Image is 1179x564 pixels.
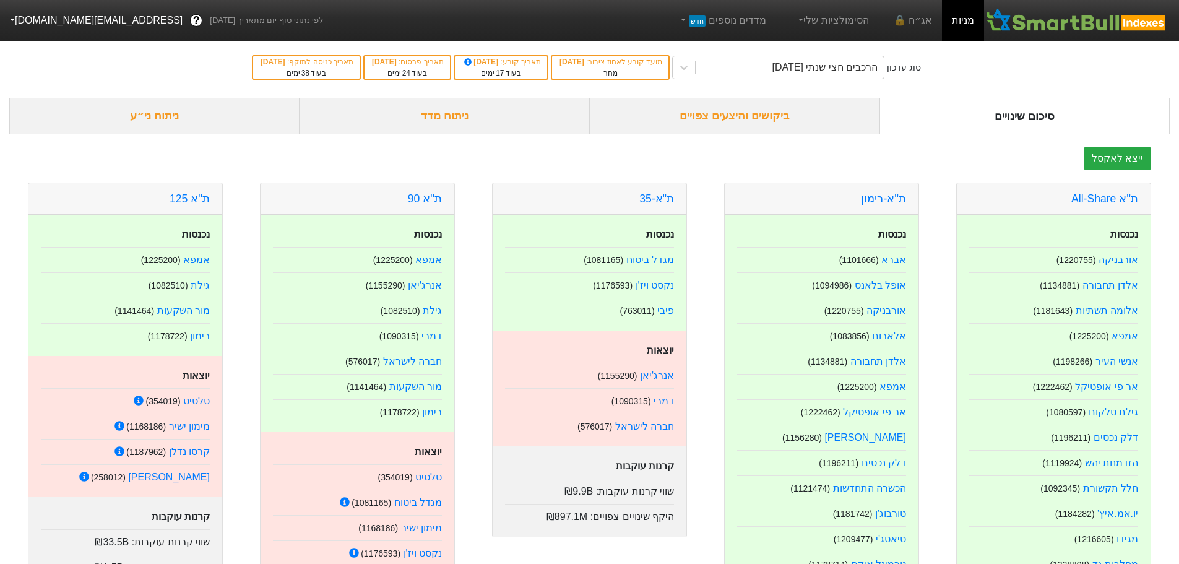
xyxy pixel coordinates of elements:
a: [PERSON_NAME] [824,432,906,443]
a: אורבניקה [1099,254,1138,265]
span: מחר [603,69,618,77]
a: טיאסג'י [876,534,906,544]
a: נקסט ויז'ן [636,280,675,290]
strong: נכנסות [182,229,210,240]
small: ( 1082510 ) [381,306,420,316]
small: ( 763011 ) [620,306,654,316]
a: חברה לישראל [615,421,674,432]
a: טורבוג'ן [875,508,906,519]
small: ( 1209477 ) [834,534,873,544]
small: ( 1176593 ) [593,280,633,290]
a: מור השקעות [157,305,210,316]
span: חדש [689,15,706,27]
small: ( 1178722 ) [380,407,420,417]
a: דמרי [654,396,674,406]
small: ( 1184282 ) [1055,509,1095,519]
a: טלסיס [183,396,210,406]
small: ( 1168186 ) [126,422,166,432]
strong: קרנות עוקבות [616,461,674,471]
small: ( 1081165 ) [352,498,391,508]
small: ( 1156280 ) [782,433,822,443]
div: ביקושים והיצעים צפויים [590,98,880,134]
a: ת''א-רימון [861,193,906,205]
a: אמפא [183,254,210,265]
strong: יוצאות [183,370,210,381]
small: ( 1181643 ) [1033,306,1073,316]
a: אמפא [415,254,442,265]
small: ( 1101666 ) [839,255,879,265]
a: אלומה תשתיות [1076,305,1138,316]
a: מימון ישיר [401,523,442,533]
a: אמפא [1112,331,1138,341]
div: סוג עדכון [887,61,921,74]
a: חברה לישראל [383,356,442,367]
button: ייצא לאקסל [1084,147,1151,170]
a: גילת [191,280,210,290]
small: ( 1168186 ) [358,523,398,533]
small: ( 1119924 ) [1042,458,1082,468]
small: ( 1216605 ) [1074,534,1114,544]
small: ( 1134881 ) [808,357,847,367]
small: ( 1220755 ) [1056,255,1096,265]
small: ( 1225200 ) [1069,331,1109,341]
span: [DATE] [462,58,501,66]
small: ( 258012 ) [91,472,126,482]
small: ( 1220755 ) [824,306,864,316]
a: רימון [422,407,442,417]
a: רימון [190,331,210,341]
a: [PERSON_NAME] [128,472,210,482]
span: ₪33.5B [95,537,129,547]
small: ( 1176593 ) [361,549,400,558]
small: ( 1090315 ) [379,331,419,341]
div: בעוד ימים [461,67,541,79]
div: בעוד ימים [259,67,353,79]
small: ( 1080597 ) [1046,407,1086,417]
a: נקסט ויז'ן [404,548,443,558]
span: ₪897.1M [546,511,587,522]
a: קרסו נדלן [169,446,210,457]
small: ( 1225200 ) [837,382,877,392]
div: בעוד ימים [371,67,444,79]
a: דלק נכסים [1094,432,1138,443]
a: חלל תקשורת [1083,483,1138,493]
a: טלסיס [415,472,442,482]
small: ( 1134881 ) [1040,280,1079,290]
small: ( 1092345 ) [1040,484,1080,493]
small: ( 1196211 ) [819,458,858,468]
a: ת''א 90 [408,193,442,205]
a: הכשרה התחדשות [833,483,906,493]
div: תאריך פרסום : [371,56,444,67]
small: ( 1225200 ) [373,255,413,265]
a: אברא [881,254,906,265]
small: ( 1187962 ) [126,447,166,457]
small: ( 1121474 ) [790,484,830,493]
a: אלדן תחבורה [1082,280,1138,290]
small: ( 354019 ) [378,472,412,482]
small: ( 1082510 ) [149,280,188,290]
a: מגדל ביטוח [626,254,674,265]
a: מגידו [1116,534,1138,544]
a: אלארום [872,331,906,341]
strong: יוצאות [647,345,674,355]
a: גילת טלקום [1089,407,1138,417]
small: ( 1094986 ) [812,280,852,290]
small: ( 1090315 ) [611,396,651,406]
div: תאריך קובע : [461,56,541,67]
a: הזדמנות יהש [1085,458,1138,468]
span: 38 [301,69,309,77]
span: ₪9.9B [564,486,593,497]
a: אנרג'יאן [640,370,674,381]
a: אנרג'יאן [408,280,442,290]
a: דלק נכסים [862,458,906,468]
small: ( 1222462 ) [1033,382,1073,392]
span: [DATE] [261,58,287,66]
a: אר פי אופטיקל [843,407,906,417]
strong: יוצאות [415,446,442,457]
small: ( 1225200 ) [141,255,181,265]
small: ( 1083856 ) [830,331,870,341]
a: מדדים נוספיםחדש [673,8,771,33]
a: אופל בלאנס [855,280,906,290]
a: הסימולציות שלי [791,8,874,33]
div: הרכבים חצי שנתי [DATE] [772,60,878,75]
small: ( 576017 ) [345,357,380,367]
